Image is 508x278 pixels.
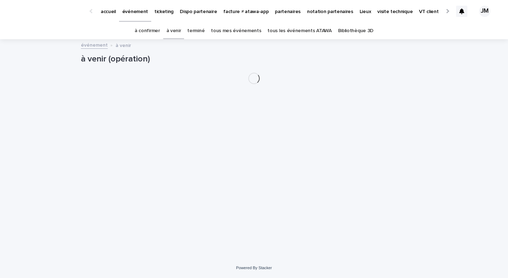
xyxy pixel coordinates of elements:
img: Ls34BcGeRexTGTNfXpUC [14,4,83,18]
a: à confirmer [135,23,160,39]
a: événement [81,41,108,49]
div: JM [479,6,490,17]
a: tous les événements ATAWA [267,23,331,39]
a: Powered By Stacker [236,266,272,270]
h1: à venir (opération) [81,54,427,64]
a: tous mes événements [211,23,261,39]
a: Bibliothèque 3D [338,23,373,39]
a: terminé [187,23,205,39]
p: à venir [116,41,131,49]
a: à venir [166,23,181,39]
